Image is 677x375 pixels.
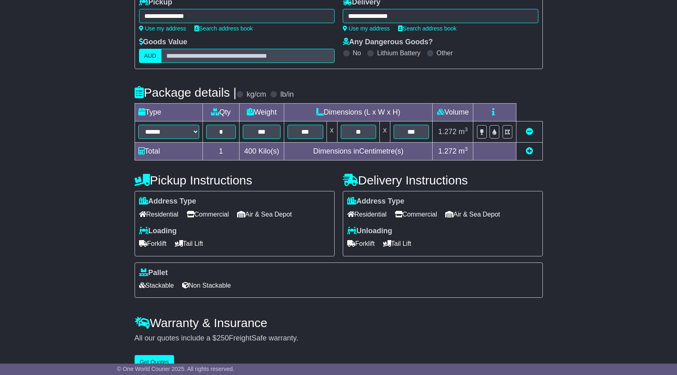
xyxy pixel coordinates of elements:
[347,237,375,250] span: Forklift
[398,25,457,32] a: Search address book
[327,121,337,143] td: x
[135,173,335,187] h4: Pickup Instructions
[139,49,162,63] label: AUD
[135,334,543,343] div: All our quotes include a $ FreightSafe warranty.
[377,49,420,57] label: Lithium Battery
[379,121,390,143] td: x
[239,104,284,121] td: Weight
[343,25,390,32] a: Use my address
[139,269,168,277] label: Pallet
[438,147,457,155] span: 1.272
[139,208,179,221] span: Residential
[217,334,229,342] span: 250
[383,237,411,250] span: Tail Lift
[465,126,468,132] sup: 3
[526,128,533,136] a: Remove this item
[459,147,468,155] span: m
[526,147,533,155] a: Add new item
[239,143,284,160] td: Kilo(s)
[175,237,203,250] span: Tail Lift
[395,208,437,221] span: Commercial
[135,86,237,99] h4: Package details |
[139,279,174,292] span: Stackable
[343,173,543,187] h4: Delivery Instructions
[347,208,387,221] span: Residential
[135,104,202,121] td: Type
[194,25,253,32] a: Search address book
[135,355,174,369] button: Get Quotes
[187,208,229,221] span: Commercial
[433,104,473,121] td: Volume
[353,49,361,57] label: No
[437,49,453,57] label: Other
[139,38,187,47] label: Goods Value
[139,197,196,206] label: Address Type
[445,208,500,221] span: Air & Sea Depot
[139,227,177,236] label: Loading
[465,146,468,152] sup: 3
[117,366,235,372] span: © One World Courier 2025. All rights reserved.
[244,147,257,155] span: 400
[438,128,457,136] span: 1.272
[139,237,167,250] span: Forklift
[347,227,392,236] label: Unloading
[246,90,266,99] label: kg/cm
[284,104,433,121] td: Dimensions (L x W x H)
[284,143,433,160] td: Dimensions in Centimetre(s)
[280,90,294,99] label: lb/in
[202,143,239,160] td: 1
[182,279,231,292] span: Non Stackable
[202,104,239,121] td: Qty
[135,316,543,329] h4: Warranty & Insurance
[135,143,202,160] td: Total
[347,197,405,206] label: Address Type
[459,128,468,136] span: m
[343,38,433,47] label: Any Dangerous Goods?
[237,208,292,221] span: Air & Sea Depot
[139,25,186,32] a: Use my address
